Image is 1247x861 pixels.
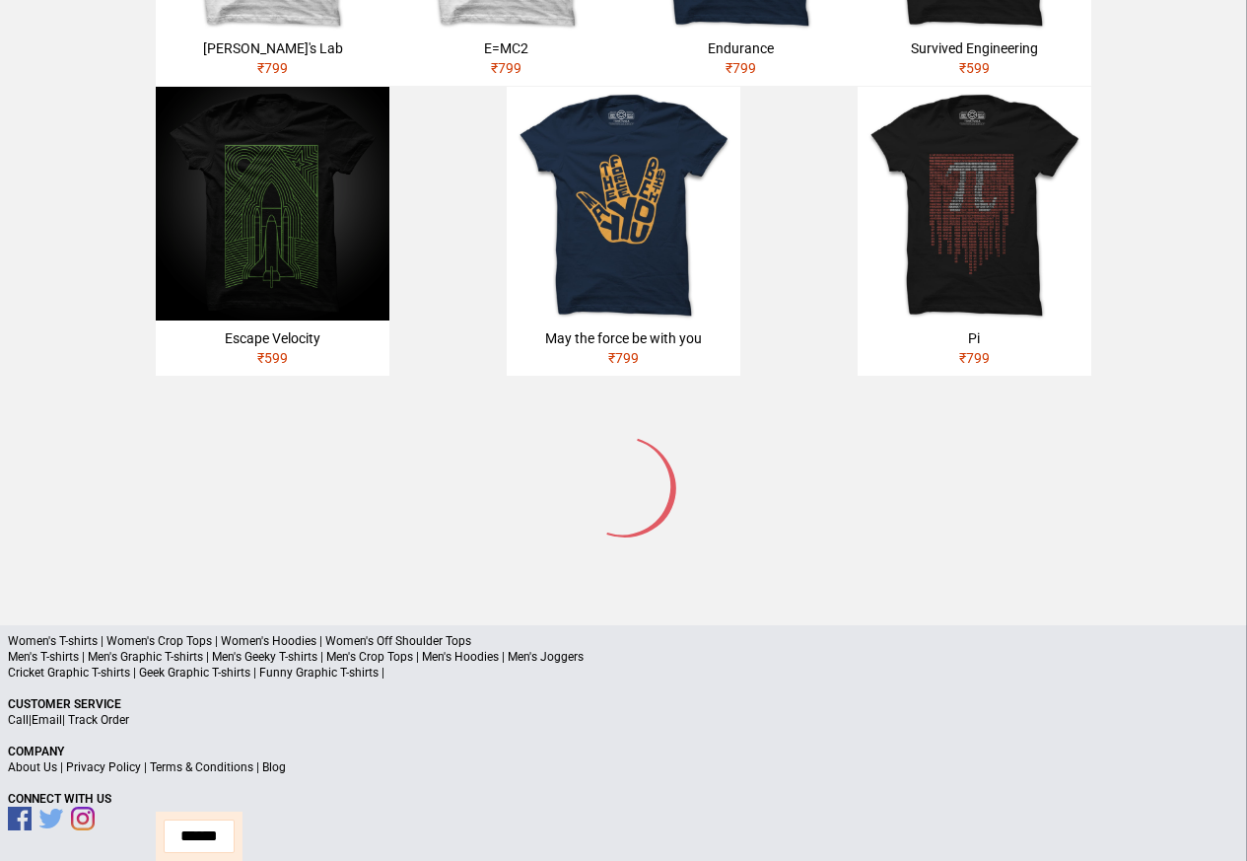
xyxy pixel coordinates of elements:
[8,759,1239,775] p: | | |
[726,60,756,76] span: ₹ 799
[150,760,253,774] a: Terms & Conditions
[959,350,990,366] span: ₹ 799
[164,38,381,58] div: [PERSON_NAME]'s Lab
[8,791,1239,807] p: Connect With Us
[8,760,57,774] a: About Us
[8,696,1239,712] p: Customer Service
[608,350,639,366] span: ₹ 799
[8,744,1239,759] p: Company
[8,665,1239,681] p: Cricket Graphic T-shirts | Geek Graphic T-shirts | Funny Graphic T-shirts |
[164,328,381,348] div: Escape Velocity
[32,713,62,727] a: Email
[68,713,129,727] a: Track Order
[858,87,1091,376] a: Pi₹799
[507,87,740,321] img: FORCE_RoundNeck-Male-Front-T-NAVY.jpg
[156,87,389,376] a: Escape Velocity₹599
[8,713,29,727] a: Call
[262,760,286,774] a: Blog
[959,60,990,76] span: ₹ 599
[491,60,521,76] span: ₹ 799
[257,60,288,76] span: ₹ 799
[858,87,1091,321] img: PI_RoundNeck-Male-Front-T-BLACK.jpg
[156,87,389,321] img: Escape-Velocity.gif
[397,38,615,58] div: E=MC2
[866,328,1083,348] div: Pi
[66,760,141,774] a: Privacy Policy
[8,649,1239,665] p: Men's T-shirts | Men's Graphic T-shirts | Men's Geeky T-shirts | Men's Crop Tops | Men's Hoodies ...
[257,350,288,366] span: ₹ 599
[632,38,850,58] div: Endurance
[8,712,1239,728] p: | |
[507,87,740,376] a: May the force be with you₹799
[515,328,732,348] div: May the force be with you
[866,38,1083,58] div: Survived Engineering
[8,633,1239,649] p: Women's T-shirts | Women's Crop Tops | Women's Hoodies | Women's Off Shoulder Tops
